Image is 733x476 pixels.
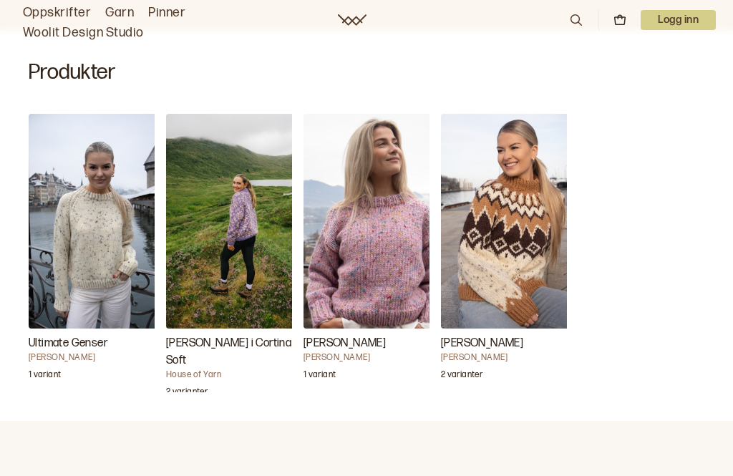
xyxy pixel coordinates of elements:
h4: [PERSON_NAME] [441,352,584,364]
img: Ane Kydland ThomassenMaxi Genser [304,114,447,329]
p: 1 variant [29,369,61,384]
a: Pinner [148,3,185,23]
h4: [PERSON_NAME] [304,352,447,364]
button: User dropdown [641,10,716,30]
h4: House of Yarn [166,369,309,381]
img: Ane Kydland ThomassenCilian Genser [441,114,584,329]
h3: [PERSON_NAME] [304,335,447,352]
a: Woolit Design Studio [23,23,144,43]
p: 2 varianter [166,387,208,401]
h3: Ultimate Genser [29,335,172,352]
a: Carly Genser i Cortina Soft [166,114,292,393]
a: Cilian Genser [441,114,567,393]
p: Logg inn [641,10,716,30]
a: Ultimate Genser [29,114,155,393]
p: 2 varianter [441,369,482,384]
a: Woolit [338,14,366,26]
a: Oppskrifter [23,3,91,23]
h4: [PERSON_NAME] [29,352,172,364]
p: 1 variant [304,369,336,384]
img: Ane Kydland ThomassenUltimate Genser [29,114,172,329]
h3: [PERSON_NAME] i Cortina Soft [166,335,309,369]
h3: [PERSON_NAME] [441,335,584,352]
a: Garn [105,3,134,23]
img: House of YarnCarly Genser i Cortina Soft [166,114,309,329]
a: Maxi Genser [304,114,429,393]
